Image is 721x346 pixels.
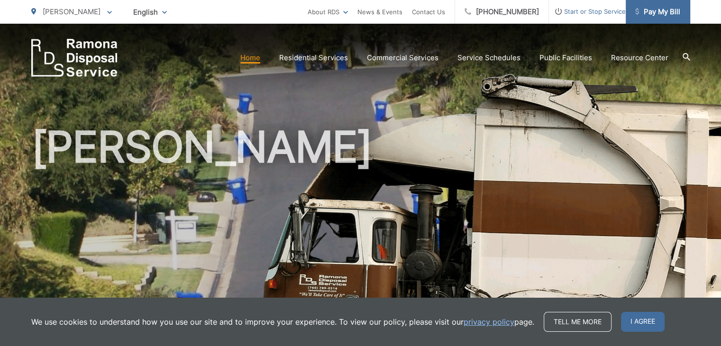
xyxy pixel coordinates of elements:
[31,316,534,328] p: We use cookies to understand how you use our site and to improve your experience. To view our pol...
[621,312,665,332] span: I agree
[357,6,402,18] a: News & Events
[240,52,260,64] a: Home
[611,52,668,64] a: Resource Center
[635,6,680,18] span: Pay My Bill
[279,52,348,64] a: Residential Services
[126,4,174,20] span: English
[31,39,118,77] a: EDCD logo. Return to the homepage.
[308,6,348,18] a: About RDS
[43,7,100,16] span: [PERSON_NAME]
[412,6,445,18] a: Contact Us
[367,52,438,64] a: Commercial Services
[464,316,514,328] a: privacy policy
[539,52,592,64] a: Public Facilities
[457,52,520,64] a: Service Schedules
[544,312,611,332] a: Tell me more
